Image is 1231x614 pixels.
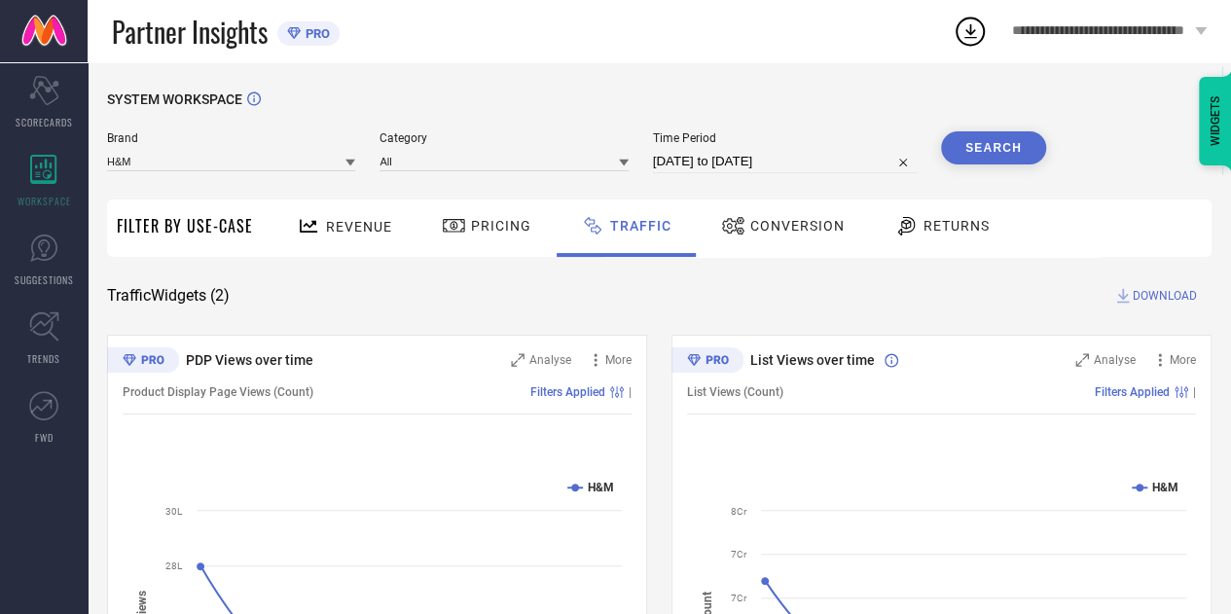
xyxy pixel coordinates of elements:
span: Pricing [471,218,531,234]
span: List Views (Count) [687,385,783,399]
span: Analyse [529,353,571,367]
button: Search [941,131,1046,164]
span: FWD [35,430,54,445]
span: SCORECARDS [16,115,73,129]
span: Traffic [610,218,671,234]
span: Analyse [1094,353,1136,367]
span: List Views over time [750,352,875,368]
svg: Zoom [511,353,525,367]
span: Brand [107,131,355,145]
span: TRENDS [27,351,60,366]
text: 8Cr [731,506,747,517]
text: 7Cr [731,593,747,603]
text: 30L [165,506,183,517]
span: PDP Views over time [186,352,313,368]
text: 7Cr [731,549,747,560]
span: Traffic Widgets ( 2 ) [107,286,230,306]
text: H&M [588,481,614,494]
span: | [629,385,632,399]
span: Filter By Use-Case [117,214,253,237]
span: PRO [301,26,330,41]
svg: Zoom [1075,353,1089,367]
span: | [1193,385,1196,399]
span: WORKSPACE [18,194,71,208]
span: SUGGESTIONS [15,272,74,287]
span: Filters Applied [530,385,605,399]
span: Revenue [326,219,392,235]
span: Category [380,131,628,145]
div: Premium [671,347,743,377]
span: Product Display Page Views (Count) [123,385,313,399]
text: 28L [165,560,183,571]
span: More [605,353,632,367]
text: H&M [1152,481,1178,494]
span: SYSTEM WORKSPACE [107,91,242,107]
div: Open download list [953,14,988,49]
input: Select time period [653,150,917,173]
div: Premium [107,347,179,377]
span: Conversion [750,218,845,234]
span: Filters Applied [1095,385,1170,399]
span: Time Period [653,131,917,145]
span: Partner Insights [112,12,268,52]
span: More [1170,353,1196,367]
span: DOWNLOAD [1133,286,1197,306]
span: Returns [923,218,990,234]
